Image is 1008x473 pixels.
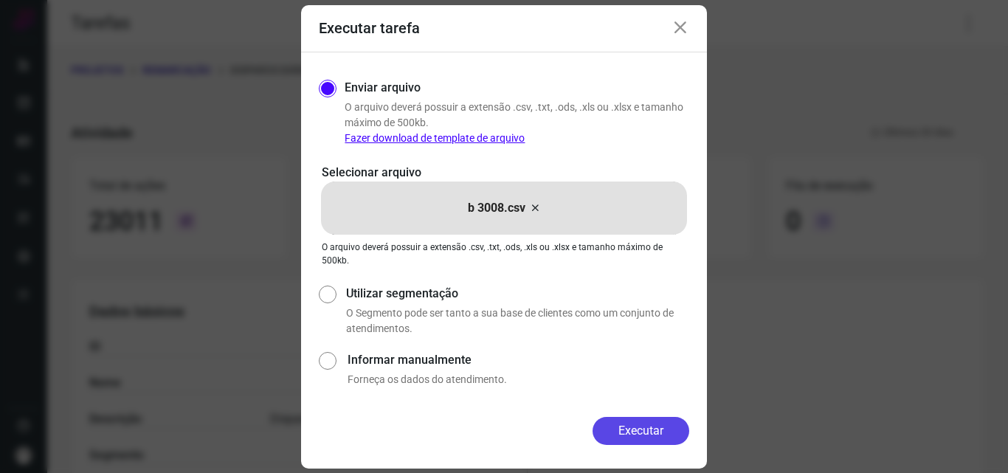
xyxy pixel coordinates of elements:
button: Executar [593,417,689,445]
label: Enviar arquivo [345,79,421,97]
p: Selecionar arquivo [322,164,686,182]
p: O arquivo deverá possuir a extensão .csv, .txt, .ods, .xls ou .xlsx e tamanho máximo de 500kb. [322,241,686,267]
label: Utilizar segmentação [346,285,689,303]
p: O arquivo deverá possuir a extensão .csv, .txt, .ods, .xls ou .xlsx e tamanho máximo de 500kb. [345,100,689,146]
a: Fazer download de template de arquivo [345,132,525,144]
p: b 3008.csv [468,199,525,217]
h3: Executar tarefa [319,19,420,37]
p: Forneça os dados do atendimento. [348,372,689,387]
p: O Segmento pode ser tanto a sua base de clientes como um conjunto de atendimentos. [346,305,689,336]
label: Informar manualmente [348,351,689,369]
